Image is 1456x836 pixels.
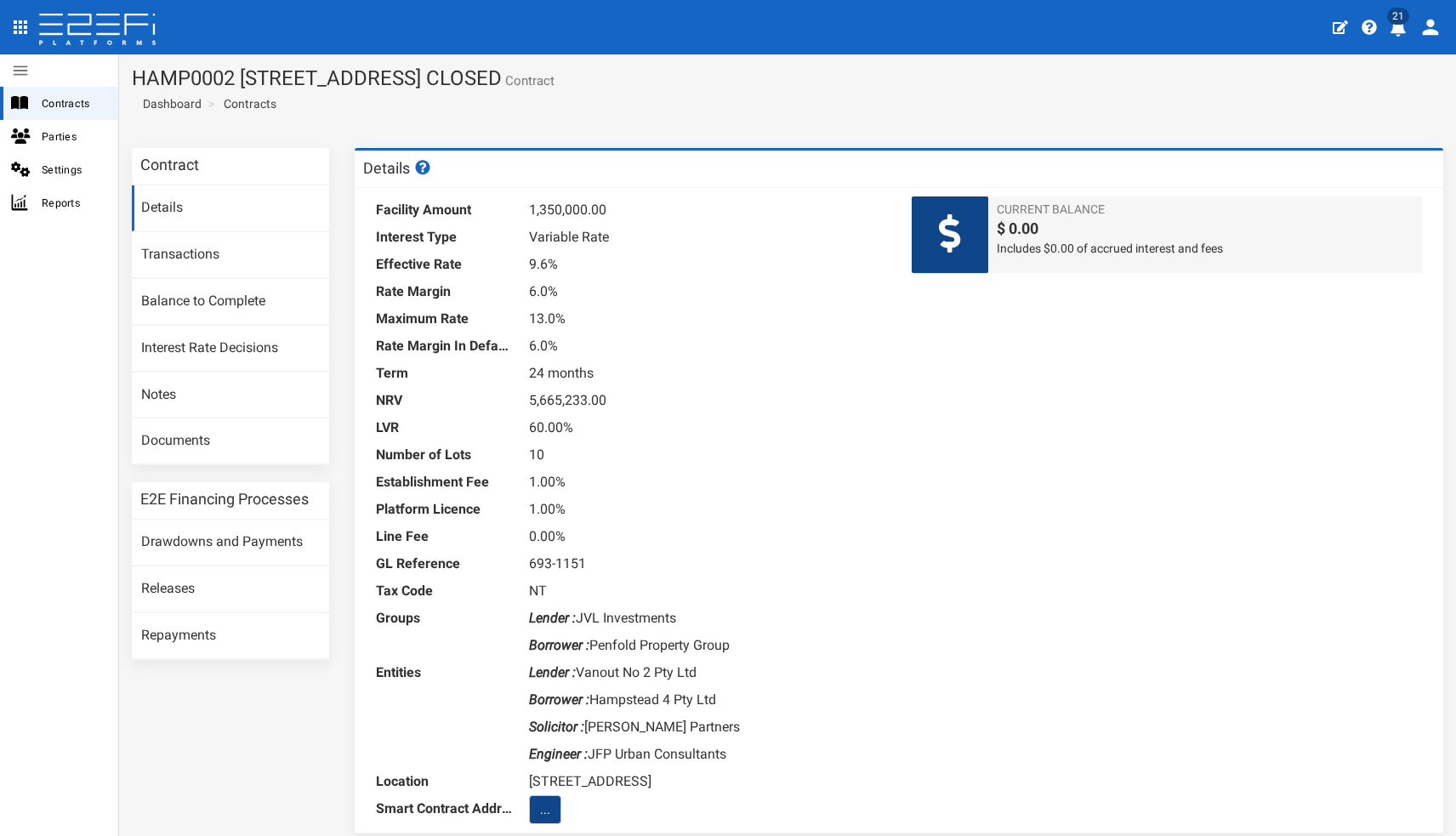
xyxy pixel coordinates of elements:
[363,160,433,176] h3: Details
[997,218,1413,240] span: $ 0.00
[529,691,589,708] i: Borrower :
[529,664,576,680] i: Lender :
[132,613,329,659] a: Repayments
[529,333,886,360] dd: 6.0%
[502,75,555,88] small: Contract
[529,795,561,824] button: ...
[42,193,105,213] span: Reports
[224,95,276,112] a: Contracts
[132,232,329,278] a: Transactions
[376,251,512,278] dt: Effective Rate
[376,469,512,496] dt: Establishment Fee
[132,520,329,566] a: Drawdowns and Payments
[140,157,199,173] h3: Contract
[529,441,886,469] dd: 10
[376,496,512,523] dt: Platform Licence
[529,659,886,686] dd: Vanout No 2 Pty Ltd
[529,714,886,741] dd: [PERSON_NAME] Partners
[529,251,886,278] dd: 9.6%
[529,741,886,768] dd: JFP Urban Consultants
[376,659,512,686] dt: Entities
[132,566,329,612] a: Releases
[376,278,512,305] dt: Rate Margin
[529,196,886,224] dd: 1,350,000.00
[42,127,105,146] span: Parties
[529,496,886,523] dd: 1.00%
[997,240,1413,257] span: Includes $0.00 of accrued interest and fees
[136,95,202,112] a: Dashboard
[529,577,886,605] dd: NT
[376,387,512,414] dt: NRV
[529,610,576,626] i: Lender :
[376,414,512,441] dt: LVR
[376,577,512,605] dt: Tax Code
[529,719,584,735] i: Solicitor :
[997,201,1413,218] span: Current Balance
[529,768,886,795] dd: [STREET_ADDRESS]
[529,746,588,762] i: Engineer :
[140,492,309,507] h3: E2E Financing Processes
[529,360,886,387] dd: 24 months
[376,768,512,795] dt: Location
[529,278,886,305] dd: 6.0%
[529,605,886,632] dd: JVL Investments
[529,637,589,653] i: Borrower :
[132,185,329,231] a: Details
[132,67,1443,89] h1: HAMP0002 [STREET_ADDRESS] CLOSED
[132,418,329,464] a: Documents
[376,360,512,387] dt: Term
[42,160,105,179] span: Settings
[529,632,886,659] dd: Penfold Property Group
[376,605,512,632] dt: Groups
[529,523,886,550] dd: 0.00%
[376,305,512,333] dt: Maximum Rate
[529,387,886,414] dd: 5,665,233.00
[529,305,886,333] dd: 13.0%
[376,333,512,360] dt: Rate Margin In Default
[132,279,329,325] a: Balance to Complete
[132,326,329,372] a: Interest Rate Decisions
[376,550,512,577] dt: GL Reference
[529,550,886,577] dd: 693-1151
[42,94,105,113] span: Contracts
[376,523,512,550] dt: Line Fee
[376,224,512,251] dt: Interest Type
[132,373,329,418] a: Notes
[529,224,886,251] dd: Variable Rate
[376,196,512,224] dt: Facility Amount
[529,414,886,441] dd: 60.00%
[136,97,202,111] span: Dashboard
[529,469,886,496] dd: 1.00%
[376,795,512,822] dt: Smart Contract Address
[529,686,886,714] dd: Hampstead 4 Pty Ltd
[376,441,512,469] dt: Number of Lots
